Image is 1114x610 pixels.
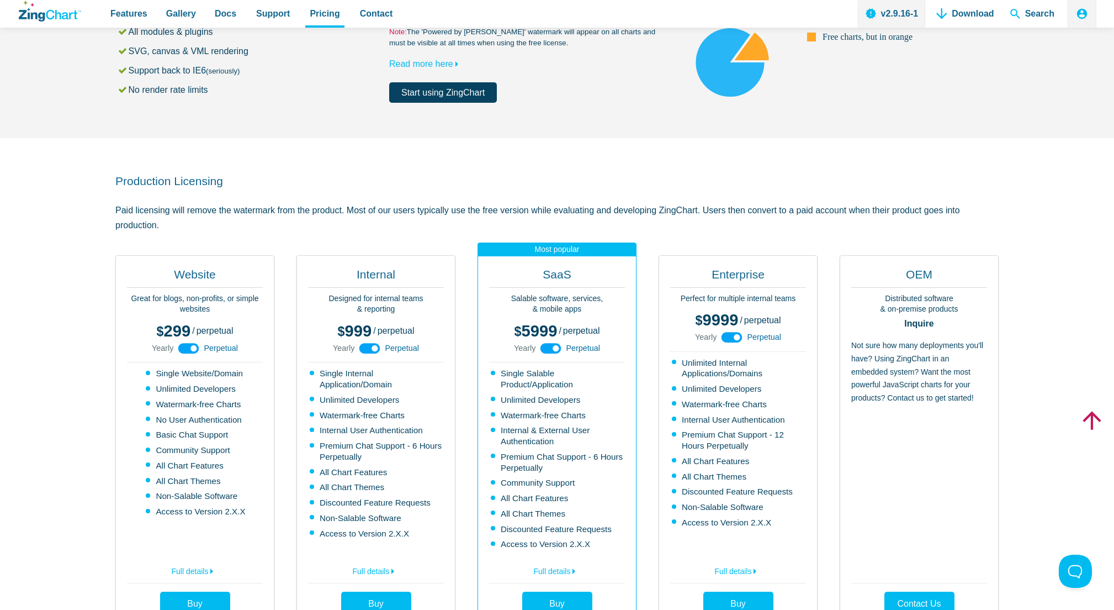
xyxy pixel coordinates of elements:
span: Docs [215,6,236,21]
li: Access to Version 2.X.X [146,506,245,517]
span: Buy [368,599,384,608]
h2: Production Licensing [115,173,999,188]
li: Non-Salable Software [672,502,806,513]
span: 999 [338,322,372,340]
span: perpetual [197,326,234,335]
li: All Chart Themes [310,482,444,493]
span: / [192,327,194,335]
span: Note: [389,28,407,36]
li: Single Salable Product/Application [491,368,625,390]
li: Watermark-free Charts [672,399,806,410]
h2: Internal [308,267,444,288]
li: Unlimited Developers [310,395,444,406]
span: 9999 [695,311,738,329]
li: Watermark-free Charts [491,410,625,421]
span: / [740,316,742,325]
li: SVG, canvas & VML rendering [117,44,389,59]
li: All Chart Features [310,467,444,478]
li: Community Support [491,477,625,488]
span: Perpetual [566,344,600,352]
li: Single Website/Domain [146,368,245,379]
li: Discounted Feature Requests [310,497,444,508]
span: Buy [730,599,746,608]
a: Full details [670,561,806,579]
a: Read more here [389,59,463,69]
li: Access to Version 2.X.X [310,528,444,539]
a: Full details [308,561,444,579]
li: All Chart Themes [491,508,625,519]
span: Support [256,6,290,21]
li: Unlimited Developers [672,383,806,395]
h2: Enterprise [670,267,806,288]
li: Unlimited Developers [146,383,245,395]
li: Premium Chat Support - 6 Hours Perpetually [310,440,444,462]
li: Discounted Feature Requests [491,524,625,535]
li: No render rate limits [117,82,389,97]
a: Full details [489,561,625,579]
span: 5999 [514,322,557,340]
li: Support back to IE6 [117,63,389,78]
span: Contact Us [897,600,941,608]
li: Access to Version 2.X.X [491,539,625,550]
li: Premium Chat Support - 6 Hours Perpetually [491,451,625,474]
li: Unlimited Developers [491,395,625,406]
a: ZingChart Logo. Click to return to the homepage [19,1,81,22]
span: Yearly [333,344,354,352]
iframe: Toggle Customer Support [1059,555,1092,588]
li: Discounted Feature Requests [672,486,806,497]
a: Full details [127,561,263,579]
p: Paid licensing will remove the watermark from the product. Most of our users typically use the fr... [115,203,999,233]
small: The 'Powered by [PERSON_NAME]' watermark will appear on all charts and must be visible at all tim... [389,27,663,49]
li: Internal & External User Authentication [491,425,625,447]
span: perpetual [744,315,781,325]
span: Yearly [152,344,173,352]
li: All Chart Themes [672,471,806,482]
li: Unlimited Internal Applications/Domains [672,357,806,380]
span: Yearly [514,344,535,352]
span: Perpetual [747,333,781,341]
small: (seriously) [206,67,240,75]
span: / [373,327,375,335]
li: Non-Salable Software [146,491,245,502]
li: Single Internal Application/Domain [310,368,444,390]
li: All Chart Features [146,460,245,471]
span: Yearly [695,333,717,341]
span: Pricing [310,6,339,21]
li: Basic Chat Support [146,429,245,440]
p: Salable software, services, & mobile apps [489,293,625,315]
span: Features [110,6,147,21]
span: perpetual [378,326,415,335]
li: Internal User Authentication [310,425,444,436]
span: Perpetual [385,344,419,352]
span: Buy [549,599,565,608]
li: No User Authentication [146,414,245,425]
p: Designed for internal teams & reporting [308,293,444,315]
li: Internal User Authentication [672,414,806,425]
li: Non-Salable Software [310,513,444,524]
li: Watermark-free Charts [146,399,245,410]
li: All Chart Features [491,493,625,504]
li: All modules & plugins [117,24,389,39]
li: Watermark-free Charts [310,410,444,421]
strong: Inquire [851,319,987,328]
span: Buy [187,599,203,608]
li: All Chart Themes [146,476,245,487]
span: Contact [360,6,393,21]
li: Community Support [146,445,245,456]
li: Access to Version 2.X.X [672,517,806,528]
span: Gallery [166,6,196,21]
li: Premium Chat Support - 12 Hours Perpetually [672,429,806,451]
h2: OEM [851,267,987,288]
p: Perfect for multiple internal teams [670,293,806,304]
a: Start using ZingChart [389,82,497,103]
li: All Chart Features [672,456,806,467]
span: 299 [157,322,191,340]
p: Distributed software & on-premise products [851,293,987,315]
p: Great for blogs, non-profits, or simple websites [127,293,263,315]
span: perpetual [563,326,600,335]
span: Perpetual [204,344,238,352]
h2: Website [127,267,263,288]
span: / [559,327,561,335]
p: Not sure how many deployments you'll have? Using ZingChart in an embedded system? Want the most p... [851,339,987,577]
h2: SaaS [489,267,625,288]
